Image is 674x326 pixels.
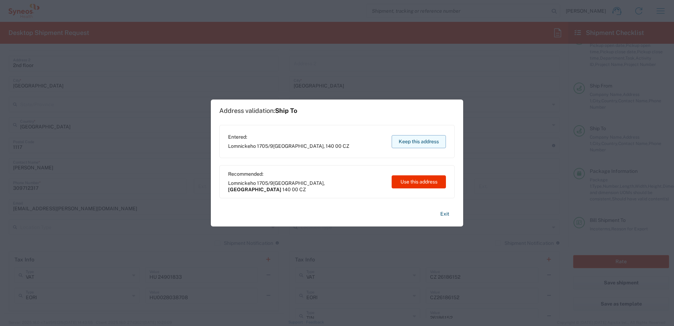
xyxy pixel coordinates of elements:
[343,143,349,149] span: CZ
[435,208,455,220] button: Exit
[326,143,342,149] span: 140 00
[299,187,306,192] span: CZ
[228,171,385,177] span: Recommended:
[273,180,324,186] span: [GEOGRAPHIC_DATA]
[392,135,446,148] button: Keep this address
[219,107,297,115] h1: Address validation:
[273,143,324,149] span: [GEOGRAPHIC_DATA]
[392,175,446,188] button: Use this address
[228,187,281,192] span: [GEOGRAPHIC_DATA]
[282,187,298,192] span: 140 00
[228,134,349,140] span: Entered:
[275,107,297,114] span: Ship To
[228,180,385,193] span: Lomnickeho 1705/9 ,
[228,143,349,149] span: Lomnickeho 1705/9 ,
